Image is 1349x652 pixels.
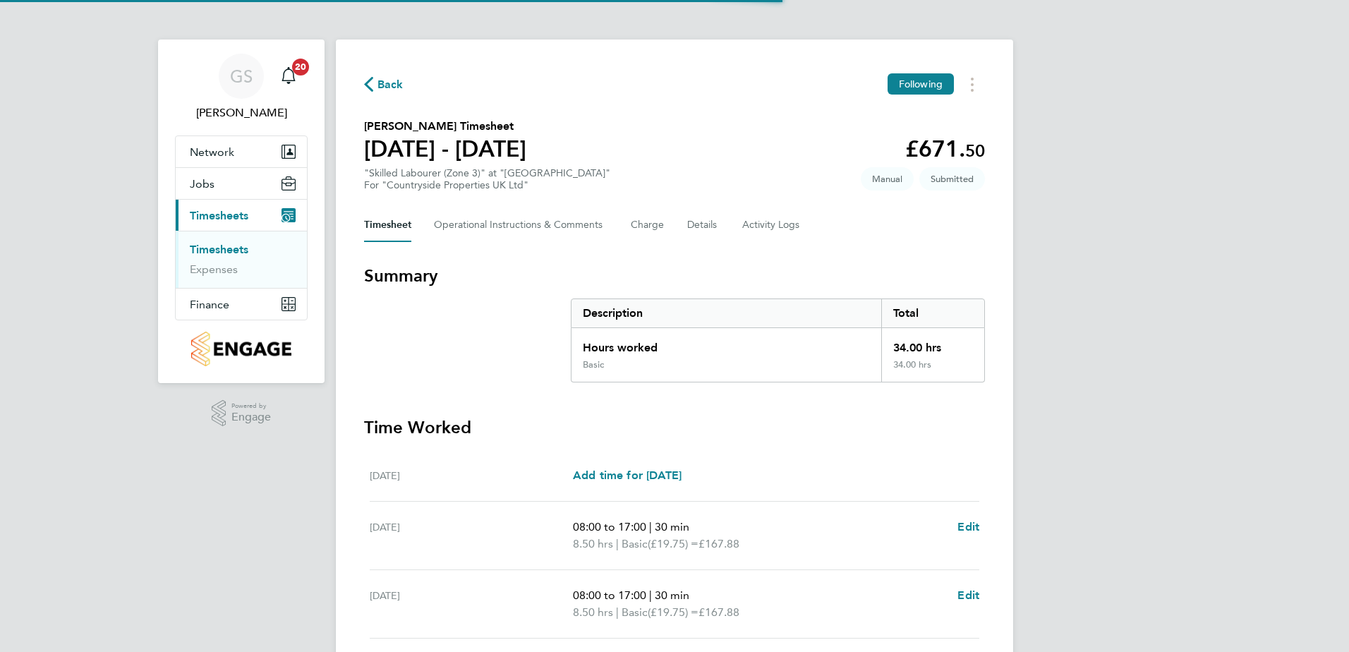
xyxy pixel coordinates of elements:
[370,519,573,553] div: [DATE]
[364,167,610,191] div: "Skilled Labourer (Zone 3)" at "[GEOGRAPHIC_DATA]"
[573,588,646,602] span: 08:00 to 17:00
[176,136,307,167] button: Network
[191,332,291,366] img: countryside-properties-logo-retina.png
[364,208,411,242] button: Timesheet
[364,76,404,93] button: Back
[655,520,689,533] span: 30 min
[616,537,619,550] span: |
[158,40,325,383] nav: Main navigation
[190,262,238,276] a: Expenses
[176,289,307,320] button: Finance
[881,299,984,327] div: Total
[965,140,985,161] span: 50
[687,208,720,242] button: Details
[230,67,253,85] span: GS
[190,243,248,256] a: Timesheets
[698,605,739,619] span: £167.88
[861,167,914,191] span: This timesheet was manually created.
[573,467,682,484] a: Add time for [DATE]
[919,167,985,191] span: This timesheet is Submitted.
[176,168,307,199] button: Jobs
[292,59,309,76] span: 20
[631,208,665,242] button: Charge
[655,588,689,602] span: 30 min
[899,78,943,90] span: Following
[231,400,271,412] span: Powered by
[957,520,979,533] span: Edit
[960,73,985,95] button: Timesheets Menu
[175,332,308,366] a: Go to home page
[231,411,271,423] span: Engage
[190,145,234,159] span: Network
[648,605,698,619] span: (£19.75) =
[881,359,984,382] div: 34.00 hrs
[957,519,979,536] a: Edit
[957,587,979,604] a: Edit
[364,416,985,439] h3: Time Worked
[175,54,308,121] a: GS[PERSON_NAME]
[881,328,984,359] div: 34.00 hrs
[571,299,881,327] div: Description
[583,359,604,370] div: Basic
[364,179,610,191] div: For "Countryside Properties UK Ltd"
[622,604,648,621] span: Basic
[190,209,248,222] span: Timesheets
[571,298,985,382] div: Summary
[274,54,303,99] a: 20
[616,605,619,619] span: |
[571,328,881,359] div: Hours worked
[364,135,526,163] h1: [DATE] - [DATE]
[742,208,801,242] button: Activity Logs
[573,605,613,619] span: 8.50 hrs
[888,73,954,95] button: Following
[698,537,739,550] span: £167.88
[377,76,404,93] span: Back
[434,208,608,242] button: Operational Instructions & Comments
[370,467,573,484] div: [DATE]
[573,520,646,533] span: 08:00 to 17:00
[190,177,214,191] span: Jobs
[175,104,308,121] span: Gurraj Singh
[364,265,985,287] h3: Summary
[370,587,573,621] div: [DATE]
[190,298,229,311] span: Finance
[648,537,698,550] span: (£19.75) =
[212,400,272,427] a: Powered byEngage
[176,231,307,288] div: Timesheets
[649,588,652,602] span: |
[905,135,985,162] app-decimal: £671.
[649,520,652,533] span: |
[176,200,307,231] button: Timesheets
[957,588,979,602] span: Edit
[573,469,682,482] span: Add time for [DATE]
[622,536,648,553] span: Basic
[573,537,613,550] span: 8.50 hrs
[364,118,526,135] h2: [PERSON_NAME] Timesheet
